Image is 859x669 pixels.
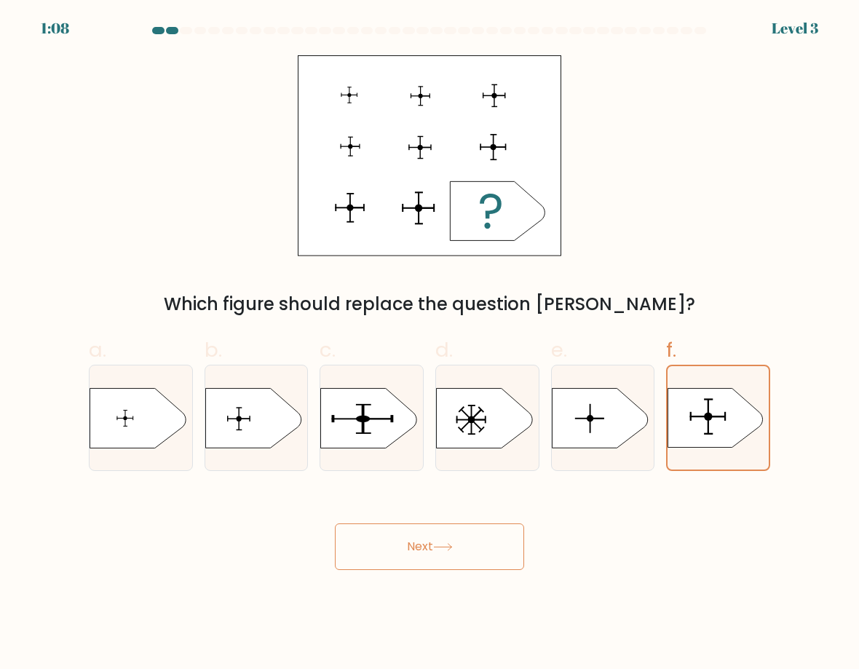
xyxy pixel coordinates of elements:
[666,336,676,364] span: f.
[335,523,524,570] button: Next
[98,291,761,317] div: Which figure should replace the question [PERSON_NAME]?
[89,336,106,364] span: a.
[205,336,222,364] span: b.
[435,336,453,364] span: d.
[551,336,567,364] span: e.
[772,17,818,39] div: Level 3
[41,17,69,39] div: 1:08
[320,336,336,364] span: c.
